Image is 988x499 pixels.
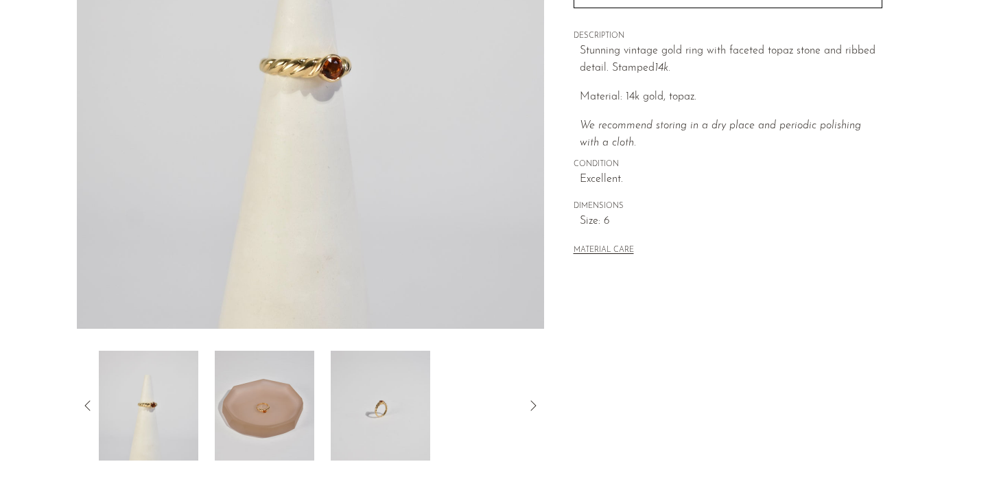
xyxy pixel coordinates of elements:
[574,30,882,43] span: DESCRIPTION
[580,89,882,106] p: Material: 14k gold, topaz.
[574,246,634,256] button: MATERIAL CARE
[331,351,430,461] img: Gold Topaz Ring
[580,120,861,149] i: We recommend storing in a dry place and periodic polishing with a cloth.
[574,200,882,213] span: DIMENSIONS
[99,351,198,461] img: Gold Topaz Ring
[215,351,314,461] img: Gold Topaz Ring
[580,171,882,189] span: Excellent.
[655,62,670,73] em: 14k.
[574,159,882,171] span: CONDITION
[580,43,882,78] p: Stunning vintage gold ring with faceted topaz stone and ribbed detail. Stamped
[580,213,882,231] span: Size: 6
